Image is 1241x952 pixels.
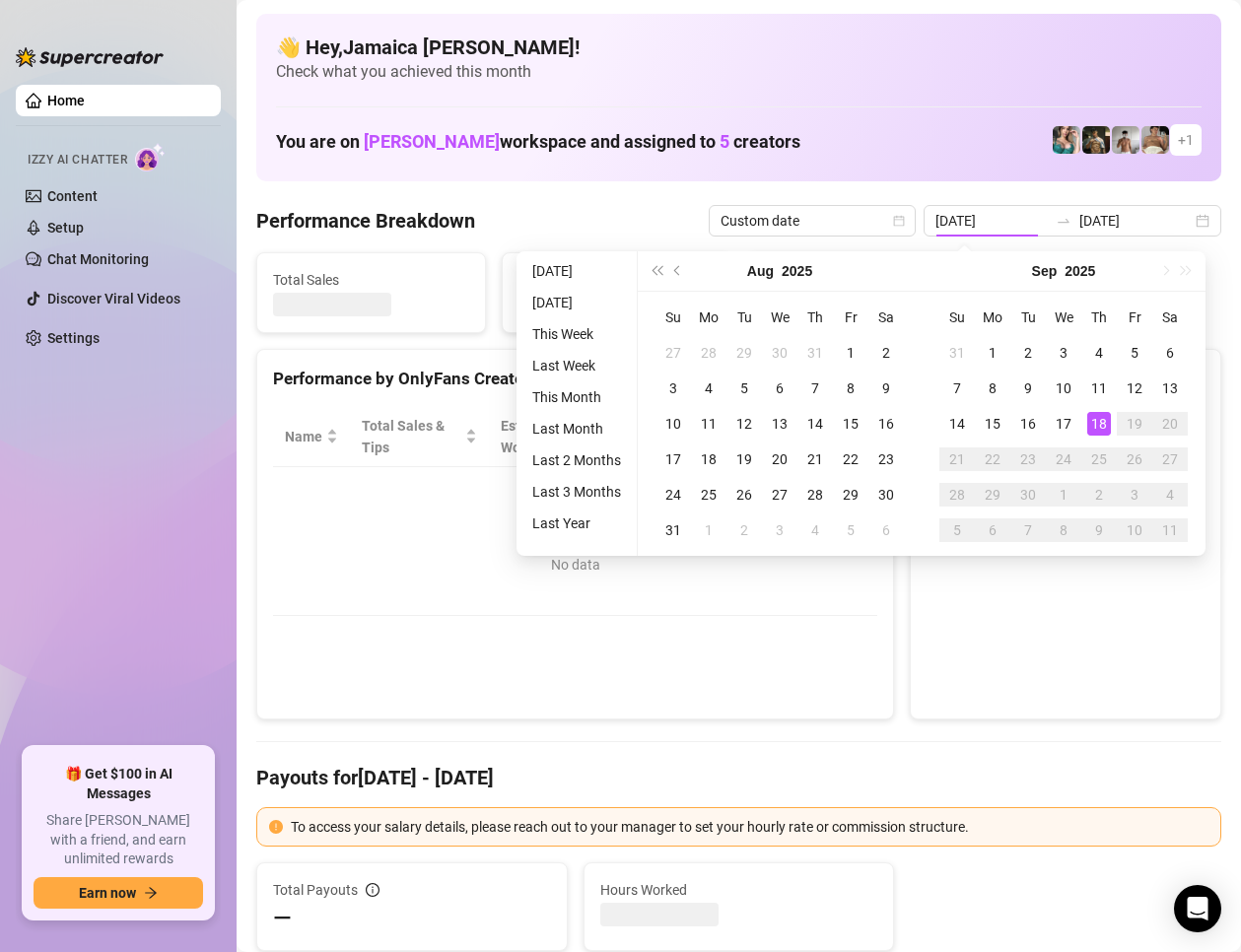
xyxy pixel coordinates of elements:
[34,811,203,869] span: Share [PERSON_NAME] with a friend, and earn unlimited rewards
[720,131,729,152] span: 5
[256,207,475,235] h4: Performance Breakdown
[16,47,164,67] img: logo-BBDzfeDw.svg
[631,407,740,467] th: Sales / Hour
[276,34,1202,61] h4: 👋 Hey, Jamaica [PERSON_NAME] !
[276,61,1202,83] span: Check what you achieved this month
[362,415,461,458] span: Total Sales & Tips
[643,415,713,458] span: Sales / Hour
[34,765,203,803] span: 🎁 Get $100 in AI Messages
[935,210,1048,232] input: Start date
[501,415,603,458] div: Est. Hours Worked
[1178,129,1194,151] span: + 1
[1056,213,1071,229] span: swap-right
[1053,126,1080,154] img: Zaddy
[273,903,292,934] span: —
[47,330,100,346] a: Settings
[28,151,127,170] span: Izzy AI Chatter
[285,426,322,447] span: Name
[47,291,180,306] a: Discover Viral Videos
[273,879,358,901] span: Total Payouts
[366,883,379,897] span: info-circle
[269,820,283,834] span: exclamation-circle
[291,816,1208,838] div: To access your salary details, please reach out to your manager to set your hourly rate or commis...
[47,251,149,267] a: Chat Monitoring
[276,131,800,153] h1: You are on workspace and assigned to creators
[34,877,203,909] button: Earn nowarrow-right
[1112,126,1139,154] img: aussieboy_j
[79,885,136,901] span: Earn now
[256,764,1221,791] h4: Payouts for [DATE] - [DATE]
[927,366,1205,392] div: Sales by OnlyFans Creator
[1056,213,1071,229] span: to
[273,407,350,467] th: Name
[273,269,469,291] span: Total Sales
[47,188,98,204] a: Content
[1141,126,1169,154] img: Aussieboy_jfree
[721,206,904,236] span: Custom date
[273,366,877,392] div: Performance by OnlyFans Creator
[364,131,500,152] span: [PERSON_NAME]
[518,269,715,291] span: Active Chats
[740,407,877,467] th: Chat Conversion
[1174,885,1221,932] div: Open Intercom Messenger
[1079,210,1192,232] input: End date
[350,407,489,467] th: Total Sales & Tips
[293,554,858,576] div: No data
[144,886,158,900] span: arrow-right
[135,143,166,171] img: AI Chatter
[47,93,85,108] a: Home
[752,415,850,458] span: Chat Conversion
[600,879,878,901] span: Hours Worked
[764,269,960,291] span: Messages Sent
[893,215,905,227] span: calendar
[1082,126,1110,154] img: Tony
[47,220,84,236] a: Setup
